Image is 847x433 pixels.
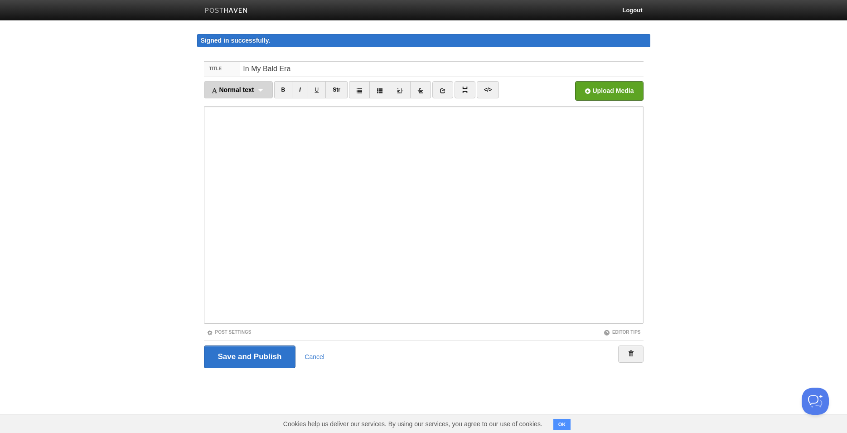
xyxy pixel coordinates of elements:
a: Cancel [305,353,324,360]
div: Signed in successfully. [197,34,650,47]
span: Normal text [211,86,254,93]
a: I [292,81,308,98]
a: </> [477,81,499,98]
a: U [308,81,326,98]
iframe: Help Scout Beacon - Open [802,388,829,415]
img: Posthaven-bar [205,8,248,15]
a: Editor Tips [604,330,641,335]
input: Save and Publish [204,345,296,368]
del: Str [333,87,340,93]
span: Cookies help us deliver our services. By using our services, you agree to our use of cookies. [274,415,552,433]
a: Post Settings [207,330,252,335]
label: Title [204,62,241,76]
a: Str [325,81,348,98]
img: pagebreak-icon.png [462,87,468,93]
a: B [274,81,293,98]
button: OK [553,419,571,430]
